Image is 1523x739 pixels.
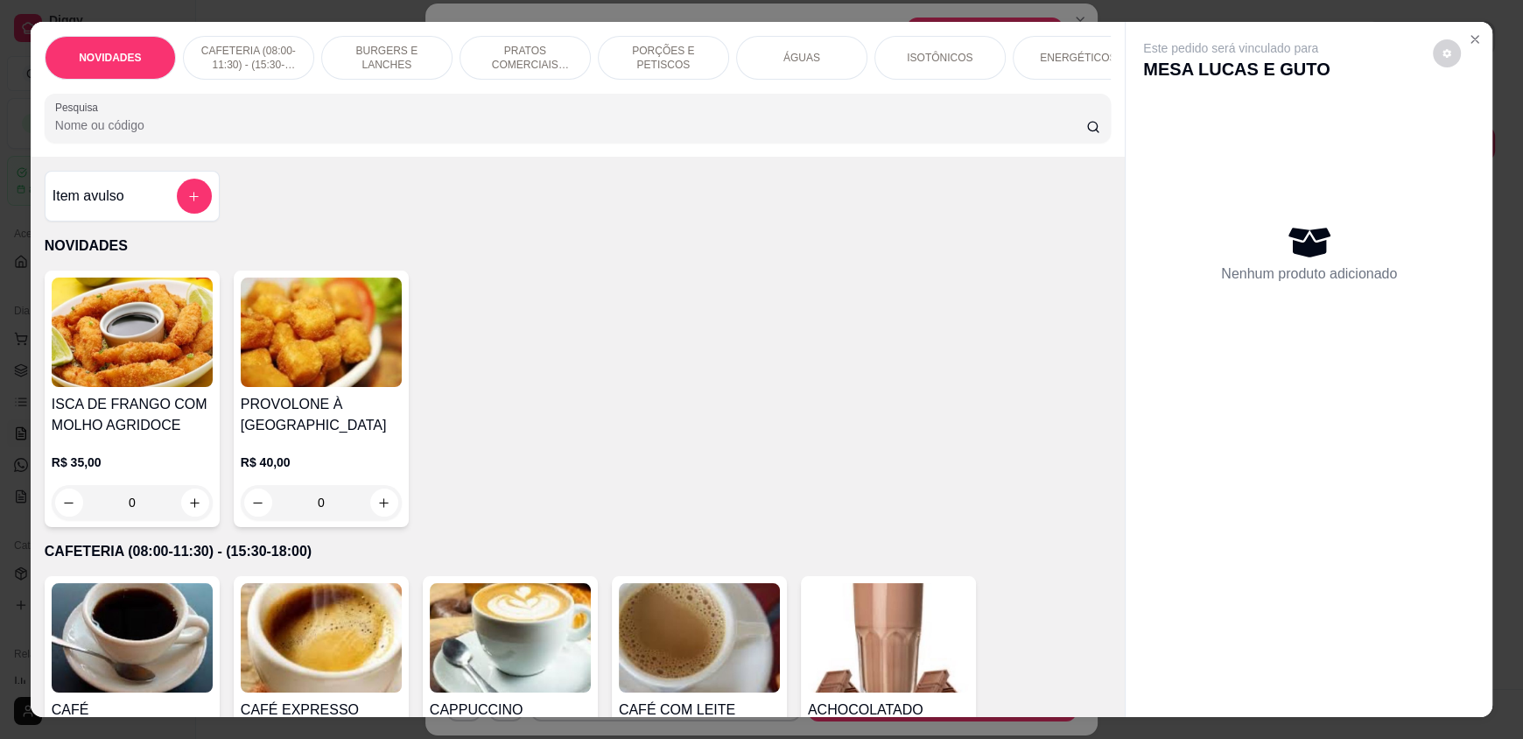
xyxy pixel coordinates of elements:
[79,51,141,65] p: NOVIDADES
[783,51,820,65] p: ÁGUAS
[808,700,969,721] h4: ACHOCOLATADO
[241,454,402,471] p: R$ 40,00
[619,700,780,721] h4: CAFÉ COM LEITE
[1143,57,1330,81] p: MESA LUCAS E GUTO
[241,583,402,693] img: product-image
[619,583,780,693] img: product-image
[907,51,972,65] p: ISOTÔNICOS
[1221,264,1397,285] p: Nenhum produto adicionado
[430,700,591,721] h4: CAPPUCCINO
[55,116,1087,134] input: Pesquisa
[1433,39,1461,67] button: decrease-product-quantity
[370,489,398,517] button: increase-product-quantity
[45,236,1111,257] p: NOVIDADES
[55,489,83,517] button: decrease-product-quantity
[613,44,714,72] p: PORÇÕES E PETISCOS
[177,179,212,214] button: add-separate-item
[244,489,272,517] button: decrease-product-quantity
[1040,51,1116,65] p: ENERGÉTICOS
[55,100,104,115] label: Pesquisa
[52,583,213,693] img: product-image
[198,44,299,72] p: CAFETERIA (08:00-11:30) - (15:30-18:00)
[52,700,213,721] h4: CAFÉ
[808,583,969,693] img: product-image
[1143,39,1330,57] p: Este pedido será vinculado para
[52,278,213,387] img: product-image
[52,394,213,436] h4: ISCA DE FRANGO COM MOLHO AGRIDOCE
[181,489,209,517] button: increase-product-quantity
[336,44,438,72] p: BURGERS E LANCHES
[45,541,1111,562] p: CAFETERIA (08:00-11:30) - (15:30-18:00)
[241,700,402,721] h4: CAFÉ EXPRESSO
[241,394,402,436] h4: PROVOLONE À [GEOGRAPHIC_DATA]
[241,278,402,387] img: product-image
[1461,25,1489,53] button: Close
[474,44,576,72] p: PRATOS COMERCIAIS (11:30-15:30)
[53,186,124,207] h4: Item avulso
[430,583,591,693] img: product-image
[52,454,213,471] p: R$ 35,00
